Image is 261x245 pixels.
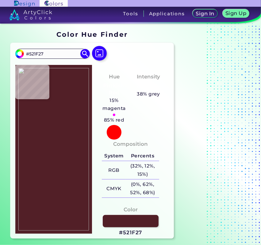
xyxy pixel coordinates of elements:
h4: Intensity [137,72,160,81]
h5: 85% red [102,116,127,124]
h3: #521F27 [119,229,142,236]
img: icon picture [92,46,107,61]
h5: Percents [126,151,159,161]
img: ArtyClick Design logo [14,1,35,6]
h4: Composition [113,140,148,149]
h4: Hue [109,72,120,81]
input: type color.. [24,50,81,58]
a: Sign Up [224,10,248,18]
h5: RGB [102,165,126,175]
h1: Color Hue Finder [56,30,128,39]
h3: Tools [123,11,138,16]
h3: Pinkish Red [101,82,128,96]
iframe: Advertisement [176,28,253,241]
h5: Sign Up [226,11,246,16]
h3: Medium [134,82,163,89]
h5: Sign In [197,11,214,16]
img: icon search [80,49,90,58]
h5: 15% magenta [100,96,128,113]
h5: (0%, 62%, 52%, 68%) [126,179,159,198]
h4: Color [124,205,138,214]
h5: 38% grey [137,90,160,98]
a: Sign In [194,10,217,18]
h3: Applications [149,11,185,16]
img: 31afb917-d80c-4e78-a1db-392dd841ddef [18,68,89,231]
h5: CMYK [102,183,126,194]
h5: (32%, 12%, 15%) [126,161,159,179]
h5: System [102,151,126,161]
img: logo_artyclick_colors_white.svg [9,9,52,20]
